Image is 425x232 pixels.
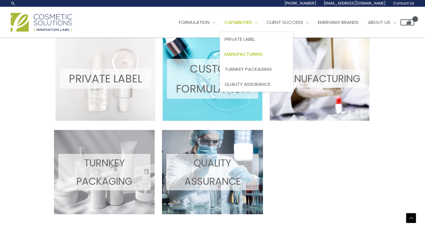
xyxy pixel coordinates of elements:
span: Client Success [267,19,303,25]
a: QUALITY ASSURANCE [162,130,263,214]
a: CUSTOM FORMULATION [163,36,262,121]
p: MANUFACTURING [274,70,365,88]
img: Cosmetic Solutions Logo [11,13,72,32]
a: Manufacturing [220,47,293,62]
span: [EMAIL_ADDRESS][DOMAIN_NAME] [324,1,386,6]
nav: Site Navigation [170,13,414,32]
a: TURNKEY PACKAGING [54,130,155,214]
span: About Us [368,19,390,25]
a: MANUFACTURING [270,36,369,121]
span: Quality Assurance [225,81,270,87]
a: Turnkey Packaging [220,62,293,77]
span: [PHONE_NUMBER] [284,1,316,6]
span: Turnkey Packaging [225,66,272,72]
a: Formulation [174,13,220,32]
a: About Us [363,13,400,32]
a: Search icon link [11,1,16,6]
span: Private Label [225,36,255,42]
span: Capabilities [224,19,252,25]
span: Contact Us [393,1,414,6]
a: Capabilities [220,13,262,32]
span: Manufacturing [225,51,263,57]
span: Formulation [179,19,210,25]
a: Private Label [220,32,293,47]
p: TURNKEY PACKAGING [58,154,150,190]
p: PRIVATE LABEL [60,69,151,89]
a: View Shopping Cart, empty [400,19,414,25]
a: Quality Assurance [220,77,293,92]
p: CUSTOM FORMULATION [167,59,258,99]
a: Emerging Brands [313,13,363,32]
span: Emerging Brands [318,19,359,25]
a: PRIVATE LABEL [56,36,155,121]
a: Client Success [262,13,313,32]
p: QUALITY ASSURANCE [166,154,258,190]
